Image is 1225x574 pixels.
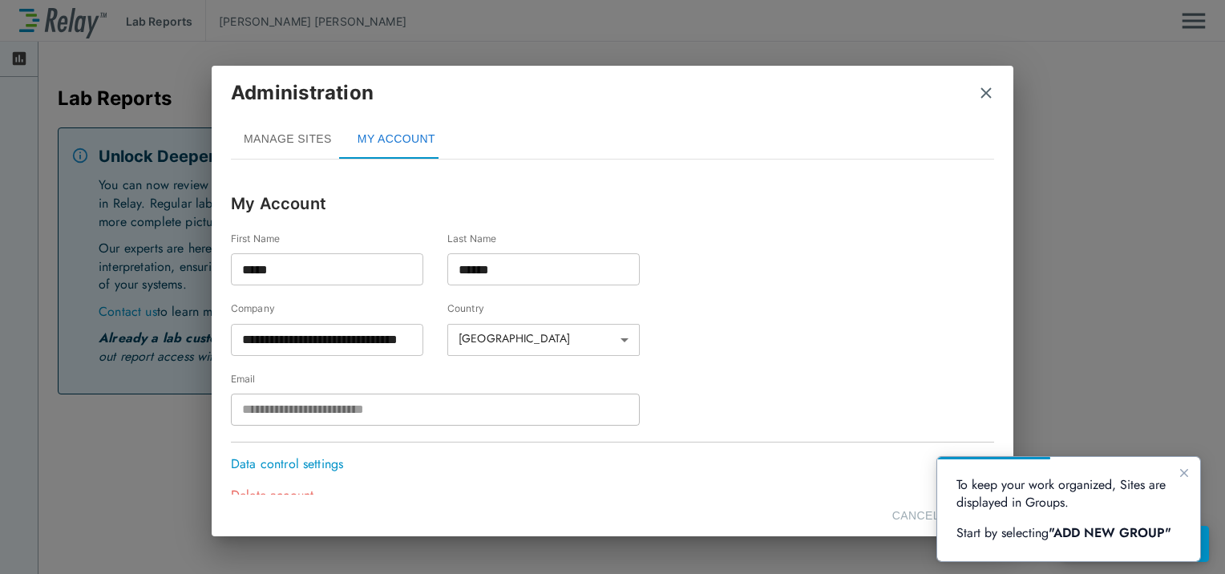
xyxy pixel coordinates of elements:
label: Country [447,301,664,315]
div: [GEOGRAPHIC_DATA] [447,318,640,361]
button: MY ACCOUNT [345,120,448,159]
label: First Name [231,232,447,245]
label: Last Name [447,232,640,245]
p: Data control settings [231,455,351,474]
button: MANAGE SITES [231,120,345,159]
p: My Account [231,192,994,216]
p: Delete account [231,486,335,505]
label: Company [231,301,447,315]
img: Close [978,85,994,101]
p: Administration [231,79,374,107]
button: CANCEL [886,501,946,531]
label: Email [231,372,664,386]
iframe: bubble [937,457,1200,561]
button: close [978,85,994,101]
